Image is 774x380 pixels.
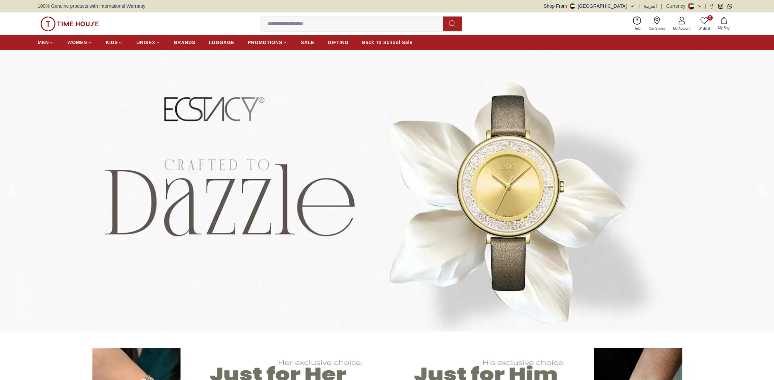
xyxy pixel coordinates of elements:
[174,36,196,49] a: BRANDS
[38,36,54,49] a: MEN
[714,16,734,32] button: My Bag
[666,3,688,9] div: Currency
[670,26,693,31] span: My Account
[248,36,287,49] a: PROMOTIONS
[40,17,99,31] img: ...
[67,39,87,46] span: WOMEN
[209,36,235,49] a: LUGGAGE
[631,26,643,31] span: Help
[630,15,645,32] a: Help
[570,3,575,9] img: United Arab Emirates
[644,3,657,9] button: العربية
[709,4,714,9] a: Facebook
[209,39,235,46] span: LUGGAGE
[727,4,732,9] a: Whatsapp
[639,3,640,9] span: |
[705,3,706,9] span: |
[362,36,413,49] a: Back To School Sale
[362,39,413,46] span: Back To School Sale
[328,39,349,46] span: GIFTING
[328,36,349,49] a: GIFTING
[696,26,713,31] span: Wishlist
[646,26,668,31] span: Our Stores
[38,39,49,46] span: MEN
[301,36,314,49] a: SALE
[38,3,145,9] span: 100% Genuine products with International Warranty
[174,39,196,46] span: BRANDS
[67,36,92,49] a: WOMEN
[695,15,714,32] a: 0Wishlist
[718,4,723,9] a: Instagram
[248,39,282,46] span: PROMOTIONS
[136,36,160,49] a: UNISEX
[106,36,123,49] a: KIDS
[106,39,118,46] span: KIDS
[715,25,732,30] span: My Bag
[661,3,662,9] span: |
[645,15,669,32] a: Our Stores
[707,15,713,21] span: 0
[544,3,635,9] button: Shop From[GEOGRAPHIC_DATA]
[136,39,155,46] span: UNISEX
[301,39,314,46] span: SALE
